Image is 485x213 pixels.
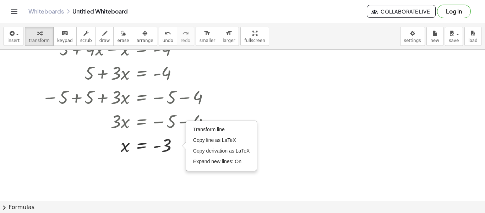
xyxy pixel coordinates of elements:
[200,38,215,43] span: smaller
[25,27,54,46] button: transform
[244,38,265,43] span: fullscreen
[57,38,73,43] span: keypad
[61,29,68,38] i: keyboard
[193,137,236,143] span: Copy line as LaTeX
[28,8,64,15] a: Whiteboards
[76,27,96,46] button: scrub
[159,27,177,46] button: undoundo
[404,38,421,43] span: settings
[373,8,430,15] span: Collaborate Live
[468,38,478,43] span: load
[196,27,219,46] button: format_sizesmaller
[400,27,425,46] button: settings
[193,159,241,164] span: Expand new lines: On
[193,148,250,154] span: Copy derivation as LaTeX
[80,38,92,43] span: scrub
[181,38,190,43] span: redo
[137,38,153,43] span: arrange
[426,27,443,46] button: new
[113,27,133,46] button: erase
[133,27,157,46] button: arrange
[164,29,171,38] i: undo
[193,127,225,132] span: Transform line
[99,38,110,43] span: draw
[7,38,20,43] span: insert
[96,27,114,46] button: draw
[464,27,481,46] button: load
[437,5,471,18] button: Log in
[177,27,194,46] button: redoredo
[430,38,439,43] span: new
[4,27,23,46] button: insert
[449,38,459,43] span: save
[225,29,232,38] i: format_size
[53,27,77,46] button: keyboardkeypad
[240,27,269,46] button: fullscreen
[204,29,211,38] i: format_size
[163,38,173,43] span: undo
[223,38,235,43] span: larger
[182,29,189,38] i: redo
[117,38,129,43] span: erase
[219,27,239,46] button: format_sizelarger
[367,5,436,18] button: Collaborate Live
[9,6,20,17] button: Toggle navigation
[445,27,463,46] button: save
[29,38,50,43] span: transform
